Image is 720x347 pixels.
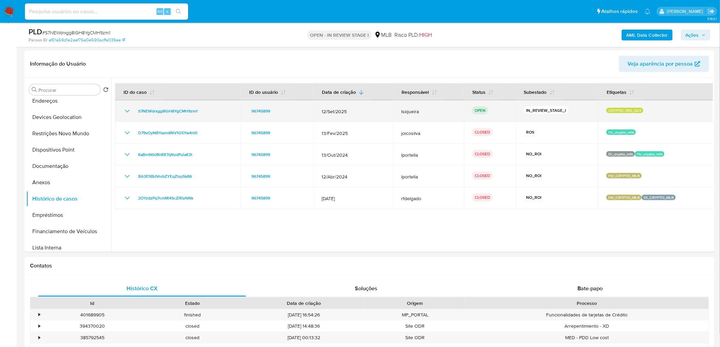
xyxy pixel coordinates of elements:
a: Notificações [645,8,651,14]
div: finished [142,309,242,320]
button: Lista Interna [26,240,111,256]
div: Site ODR [365,320,465,332]
span: # S7NEWdrxgg8lGH8YgCMH9zm1 [42,29,110,36]
div: Site ODR [365,332,465,343]
div: • [38,334,40,341]
div: Data de criação [247,300,360,307]
button: Retornar ao pedido padrão [103,87,109,94]
input: Pesquise usuários ou casos... [25,7,188,16]
div: closed [142,332,242,343]
span: Veja aparência por pessoa [628,56,693,72]
button: Histórico de casos [26,191,111,207]
button: Devices Geolocation [26,109,111,125]
input: Procurar [38,87,98,93]
span: HIGH [419,31,432,39]
span: Soluções [355,284,377,292]
span: 3.160.1 [707,16,717,21]
h1: Informação do Usuário [30,60,86,67]
div: Id [47,300,137,307]
div: Funcionalidades de tarjetas de Crédito [465,309,709,320]
div: 394370020 [42,320,142,332]
div: MLB [374,31,392,39]
div: [DATE] 00:13:32 [242,332,365,343]
span: Risco PLD: [394,31,432,39]
div: Origem [370,300,460,307]
div: closed [142,320,242,332]
b: PLD [29,26,42,37]
b: AML Data Collector [626,30,668,40]
div: MED - PDD Low cost [465,332,709,343]
button: Procurar [32,87,37,92]
div: 401689905 [42,309,142,320]
button: Documentação [26,158,111,174]
button: Empréstimos [26,207,111,223]
span: Alt [157,8,163,15]
button: Veja aparência por pessoa [619,56,709,72]
a: af01a59d1e2aef76a0e590acffe039ee [49,37,125,43]
p: OPEN - IN REVIEW STAGE I [307,30,372,40]
div: • [38,312,40,318]
span: Ações [686,30,699,40]
button: Ações [681,30,710,40]
h1: Contatos [30,262,709,269]
div: Estado [147,300,238,307]
button: Financiamento de Veículos [26,223,111,240]
div: Arrepentimiento - XD [465,320,709,332]
div: [DATE] 14:48:36 [242,320,365,332]
span: Bate-papo [578,284,603,292]
b: Person ID [29,37,47,43]
div: • [38,323,40,329]
button: AML Data Collector [622,30,673,40]
span: Atalhos rápidos [602,8,638,15]
a: Sair [708,8,715,15]
p: leticia.siqueira@mercadolivre.com [667,8,705,15]
button: Dispositivos Point [26,142,111,158]
button: Endereços [26,93,111,109]
span: Histórico CX [127,284,158,292]
button: search-icon [171,7,185,16]
div: 385792545 [42,332,142,343]
div: MP_PORTAL [365,309,465,320]
button: Restrições Novo Mundo [26,125,111,142]
div: [DATE] 16:54:26 [242,309,365,320]
span: s [166,8,168,15]
div: Processo [470,300,704,307]
button: Anexos [26,174,111,191]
